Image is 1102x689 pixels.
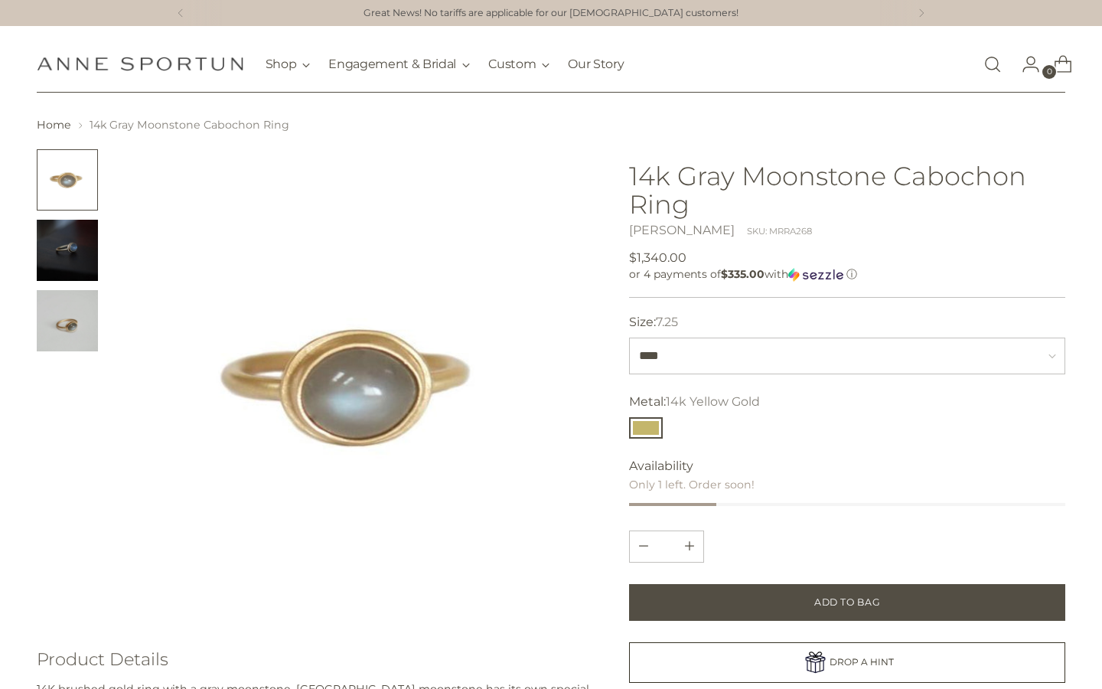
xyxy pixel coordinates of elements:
[488,47,549,81] button: Custom
[747,225,812,238] div: SKU: MRRA268
[629,267,1066,282] div: or 4 payments of$335.00withSezzle Click to learn more about Sezzle
[90,118,289,132] span: 14k Gray Moonstone Cabochon Ring
[37,118,71,132] a: Home
[666,394,760,409] span: 14k Yellow Gold
[364,6,738,21] a: Great News! No tariffs are applicable for our [DEMOGRAPHIC_DATA] customers!
[629,267,1066,282] div: or 4 payments of with
[814,596,880,609] span: Add to Bag
[1042,65,1056,79] span: 0
[629,584,1066,621] button: Add to Bag
[977,49,1008,80] a: Open search modal
[1009,49,1040,80] a: Go to the account page
[37,57,243,71] a: Anne Sportun Fine Jewellery
[37,290,98,351] button: Change image to image 3
[568,47,624,81] a: Our Story
[629,249,686,267] span: $1,340.00
[629,457,693,475] span: Availability
[37,650,593,669] h3: Product Details
[630,531,657,562] button: Add product quantity
[656,315,678,329] span: 7.25
[328,47,470,81] button: Engagement & Bridal
[629,478,755,491] span: Only 1 left. Order soon!
[721,267,765,281] span: $335.00
[266,47,311,81] button: Shop
[37,117,1066,133] nav: breadcrumbs
[676,531,703,562] button: Subtract product quantity
[629,393,760,411] label: Metal:
[830,656,894,668] span: DROP A HINT
[648,531,685,562] input: Product quantity
[37,220,98,281] button: Change image to image 2
[1042,49,1072,80] a: Open cart modal
[629,313,678,331] label: Size:
[629,642,1066,683] a: DROP A HINT
[629,223,735,237] a: [PERSON_NAME]
[788,268,843,282] img: Sezzle
[629,162,1066,218] h1: 14k Gray Moonstone Cabochon Ring
[629,417,663,439] button: 14k Yellow Gold
[119,149,593,623] img: 14k Gray Moonstone Cabochon Ring
[37,149,98,211] button: Change image to image 1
